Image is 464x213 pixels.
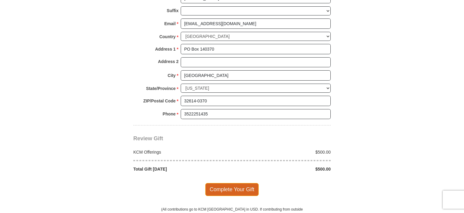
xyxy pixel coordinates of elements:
span: Review Gift [133,135,163,141]
div: $500.00 [232,166,334,172]
div: Total Gift [DATE] [130,166,232,172]
div: $500.00 [232,149,334,155]
strong: State/Province [146,84,176,93]
strong: City [168,71,176,80]
strong: Email [164,19,176,28]
strong: Suffix [167,6,179,15]
span: Complete Your Gift [205,183,259,196]
strong: ZIP/Postal Code [143,97,176,105]
strong: Country [159,32,176,41]
strong: Phone [163,110,176,118]
strong: Address 2 [158,57,179,66]
div: KCM Offerings [130,149,232,155]
strong: Address 1 [155,45,176,53]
